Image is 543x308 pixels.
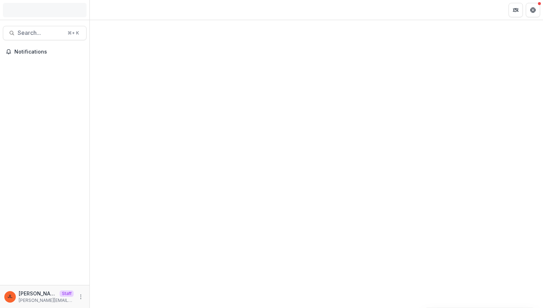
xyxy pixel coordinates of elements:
[18,29,63,36] span: Search...
[3,26,87,40] button: Search...
[8,294,13,299] div: Jeanne Locker
[3,46,87,58] button: Notifications
[14,49,84,55] span: Notifications
[526,3,540,17] button: Get Help
[509,3,523,17] button: Partners
[66,29,80,37] div: ⌘ + K
[93,5,123,15] nav: breadcrumb
[60,290,74,297] p: Staff
[76,293,85,301] button: More
[19,297,74,304] p: [PERSON_NAME][EMAIL_ADDRESS][DOMAIN_NAME]
[19,290,57,297] p: [PERSON_NAME]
